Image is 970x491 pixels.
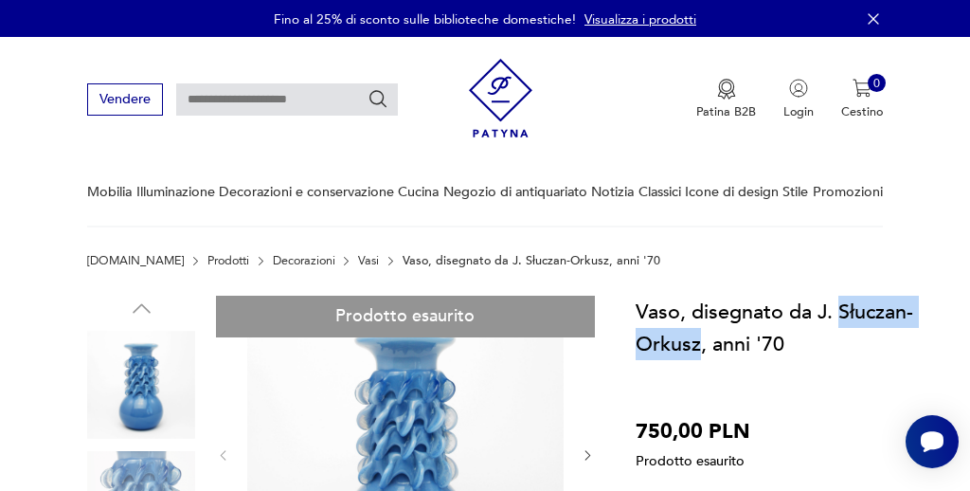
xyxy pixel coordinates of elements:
[469,52,532,144] img: Patina - negozio di mobili e decorazioni vintage
[273,254,335,267] a: Decorazioni
[782,183,808,201] font: Stile
[273,252,335,269] font: Decorazioni
[99,90,151,108] font: Vendere
[219,159,394,225] a: Decorazioni e conservazione
[591,159,634,225] a: Notizia
[87,254,184,267] a: [DOMAIN_NAME]
[274,10,576,28] font: Fino al 25% di sconto sulle biblioteche domestiche!
[584,10,696,28] a: Visualizza i prodotti
[87,252,184,269] font: [DOMAIN_NAME]
[207,252,249,269] font: Prodotti
[841,79,883,120] button: 0Cestino
[783,103,814,120] font: Login
[638,183,681,201] font: Classici
[813,183,883,201] font: Promozioni
[696,103,756,120] font: Patina B2B
[136,183,215,201] font: Illuminazione
[685,183,779,201] font: Icone di design
[636,417,750,446] font: 750,00 PLN
[398,159,439,225] a: Cucina
[358,252,379,269] font: Vasi
[87,95,162,106] a: Vendere
[358,254,379,267] a: Vasi
[783,79,814,120] button: Login
[696,79,756,120] button: Patina B2B
[813,159,883,225] a: Promozioni
[636,452,745,470] font: Prodotto esaurito
[443,183,587,201] font: Negozio di antiquariato
[638,159,681,225] a: Classici
[87,183,132,201] font: Mobilia
[696,79,756,120] a: Icona della medagliaPatina B2B
[906,415,959,468] iframe: Pulsante widget Smartsupp
[717,79,736,100] img: Icona della medaglia
[87,83,162,115] button: Vendere
[591,183,634,201] font: Notizia
[873,75,880,92] font: 0
[136,159,215,225] a: Illuminazione
[841,103,883,120] font: Cestino
[443,159,587,225] a: Negozio di antiquariato
[636,298,913,358] font: Vaso, disegnato da J. Słuczan-Orkusz, anni '70
[219,183,394,201] font: Decorazioni e conservazione
[87,159,132,225] a: Mobilia
[853,79,871,98] img: Icona del carrello
[368,89,388,110] button: Ricerca
[789,79,808,98] img: Icona utente
[398,183,439,201] font: Cucina
[403,252,660,269] font: Vaso, disegnato da J. Słuczan-Orkusz, anni '70
[782,159,808,225] a: Stile
[685,159,779,225] a: Icone di design
[207,254,249,267] a: Prodotti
